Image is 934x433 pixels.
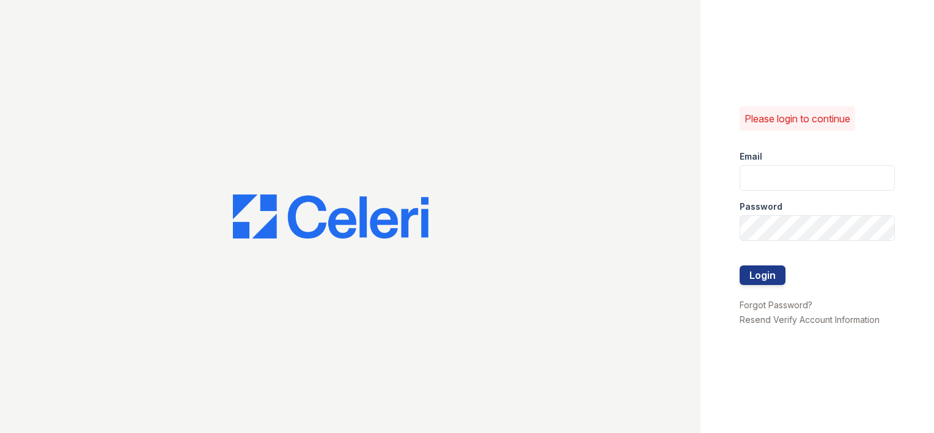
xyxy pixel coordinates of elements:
[233,194,428,239] img: CE_Logo_Blue-a8612792a0a2168367f1c8372b55b34899dd931a85d93a1a3d3e32e68fde9ad4.png
[740,265,785,285] button: Login
[740,201,782,213] label: Password
[740,314,880,325] a: Resend Verify Account Information
[745,111,850,126] p: Please login to continue
[740,150,762,163] label: Email
[740,300,812,310] a: Forgot Password?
